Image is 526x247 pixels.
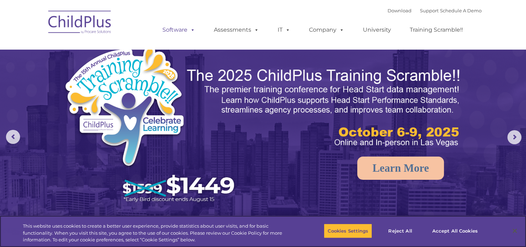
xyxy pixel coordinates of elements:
[378,223,422,238] button: Reject All
[388,8,411,13] a: Download
[507,223,522,239] button: Close
[420,8,439,13] a: Support
[403,23,470,37] a: Training Scramble!!
[23,223,289,243] div: This website uses cookies to create a better user experience, provide statistics about user visit...
[357,157,444,180] a: Learn More
[324,223,372,238] button: Cookies Settings
[207,23,266,37] a: Assessments
[440,8,482,13] a: Schedule A Demo
[388,8,482,13] font: |
[271,23,297,37] a: IT
[428,223,481,238] button: Accept All Cookies
[98,75,128,81] span: Phone number
[45,6,115,41] img: ChildPlus by Procare Solutions
[155,23,202,37] a: Software
[356,23,398,37] a: University
[98,46,119,52] span: Last name
[302,23,351,37] a: Company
